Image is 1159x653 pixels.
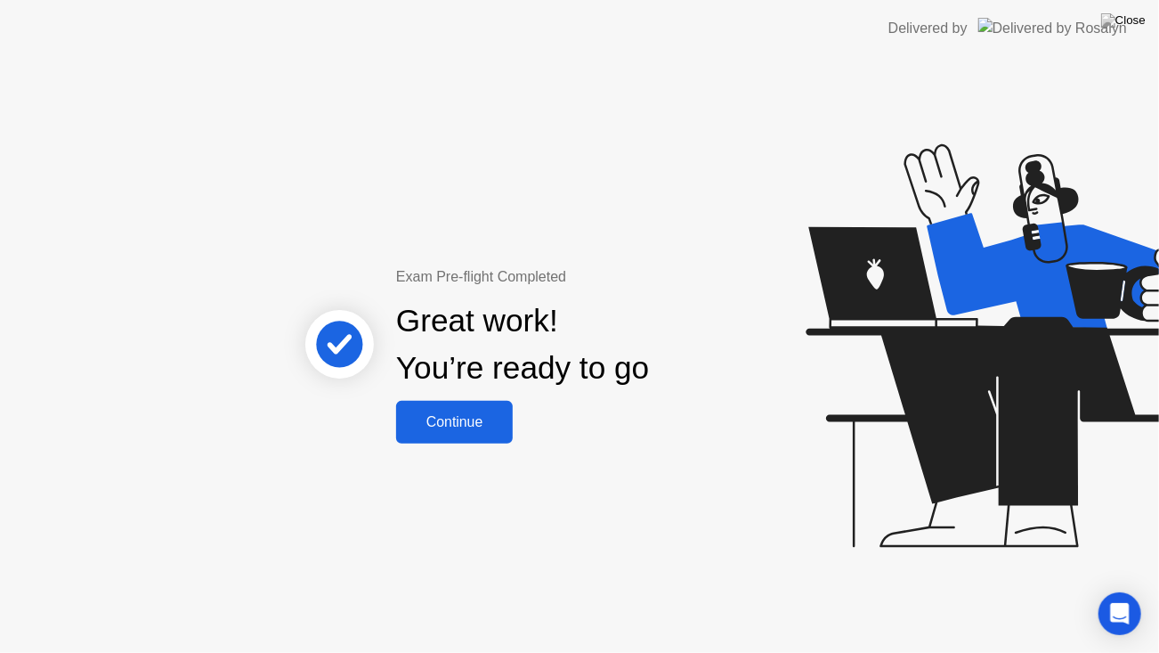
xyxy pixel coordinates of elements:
[396,298,649,392] div: Great work! You’re ready to go
[396,401,513,444] button: Continue
[396,266,764,288] div: Exam Pre-flight Completed
[401,414,507,430] div: Continue
[1098,592,1141,635] div: Open Intercom Messenger
[888,18,968,39] div: Delivered by
[1101,13,1146,28] img: Close
[978,18,1127,38] img: Delivered by Rosalyn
